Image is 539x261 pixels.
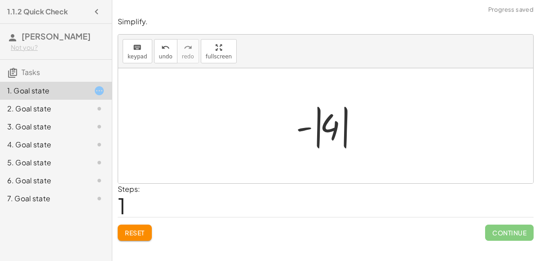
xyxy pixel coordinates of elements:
i: Task not started. [94,157,105,168]
label: Steps: [118,184,140,194]
div: 7. Goal state [7,193,80,204]
div: 6. Goal state [7,175,80,186]
span: keypad [128,53,147,60]
div: 2. Goal state [7,103,80,114]
i: redo [184,42,192,53]
span: Reset [125,229,145,237]
span: redo [182,53,194,60]
div: 4. Goal state [7,139,80,150]
button: keyboardkeypad [123,39,152,63]
h4: 1.1.2 Quick Check [7,6,68,17]
span: 1 [118,192,126,219]
i: Task not started. [94,121,105,132]
button: fullscreen [201,39,237,63]
i: keyboard [133,42,141,53]
button: redoredo [177,39,199,63]
i: undo [161,42,170,53]
button: undoundo [154,39,177,63]
p: Simplify. [118,17,534,27]
i: Task not started. [94,103,105,114]
div: 5. Goal state [7,157,80,168]
span: fullscreen [206,53,232,60]
button: Reset [118,225,152,241]
div: 1. Goal state [7,85,80,96]
span: Tasks [22,67,40,77]
i: Task not started. [94,193,105,204]
i: Task not started. [94,175,105,186]
span: undo [159,53,172,60]
span: Progress saved [488,5,534,14]
span: [PERSON_NAME] [22,31,91,41]
i: Task started. [94,85,105,96]
div: Not you? [11,43,105,52]
i: Task not started. [94,139,105,150]
div: 3. Goal state [7,121,80,132]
